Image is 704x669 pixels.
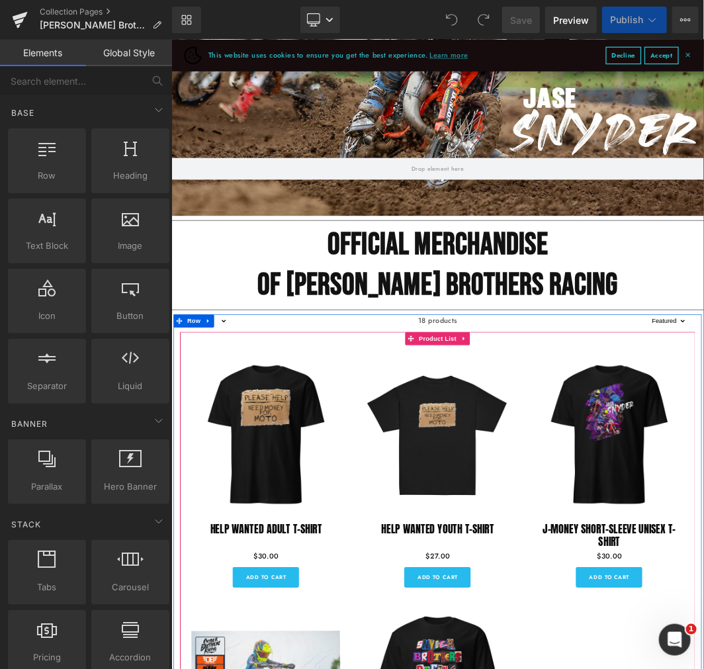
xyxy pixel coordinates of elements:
[553,13,589,27] span: Preview
[371,407,430,440] span: 18 products
[95,580,165,594] span: Carousel
[10,107,36,119] span: Base
[12,580,82,594] span: Tabs
[19,11,46,37] img: MX Threads
[172,7,201,33] a: New Library
[12,379,82,393] span: Separator
[86,40,172,66] a: Global Style
[470,7,497,33] button: Redo
[545,7,597,33] a: Preview
[95,379,165,393] span: Liquid
[686,624,697,635] span: 1
[610,15,643,25] span: Publish
[56,14,642,34] span: This website uses cookies to ensure you get the best experience.
[95,239,165,253] span: Image
[95,650,165,664] span: Accordion
[40,20,147,30] span: [PERSON_NAME] Brothers Racing
[12,169,82,183] span: Row
[40,7,172,17] a: Collection Pages
[659,624,691,656] iframe: Intercom live chat
[21,414,47,433] span: Row
[369,440,431,460] span: Product List
[386,14,448,34] a: Learn more
[510,13,532,27] span: Save
[12,239,82,253] span: Text Block
[95,169,165,183] span: Heading
[432,440,449,460] a: Expand / Collapse
[672,7,699,33] button: More
[95,309,165,323] span: Button
[12,480,82,494] span: Parallax
[12,650,82,664] span: Pricing
[602,7,667,33] button: Publish
[10,418,49,430] span: Banner
[10,518,42,531] span: Stack
[439,7,465,33] button: Undo
[47,414,64,433] a: Expand / Collapse
[12,309,82,323] span: Icon
[95,480,165,494] span: Hero Banner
